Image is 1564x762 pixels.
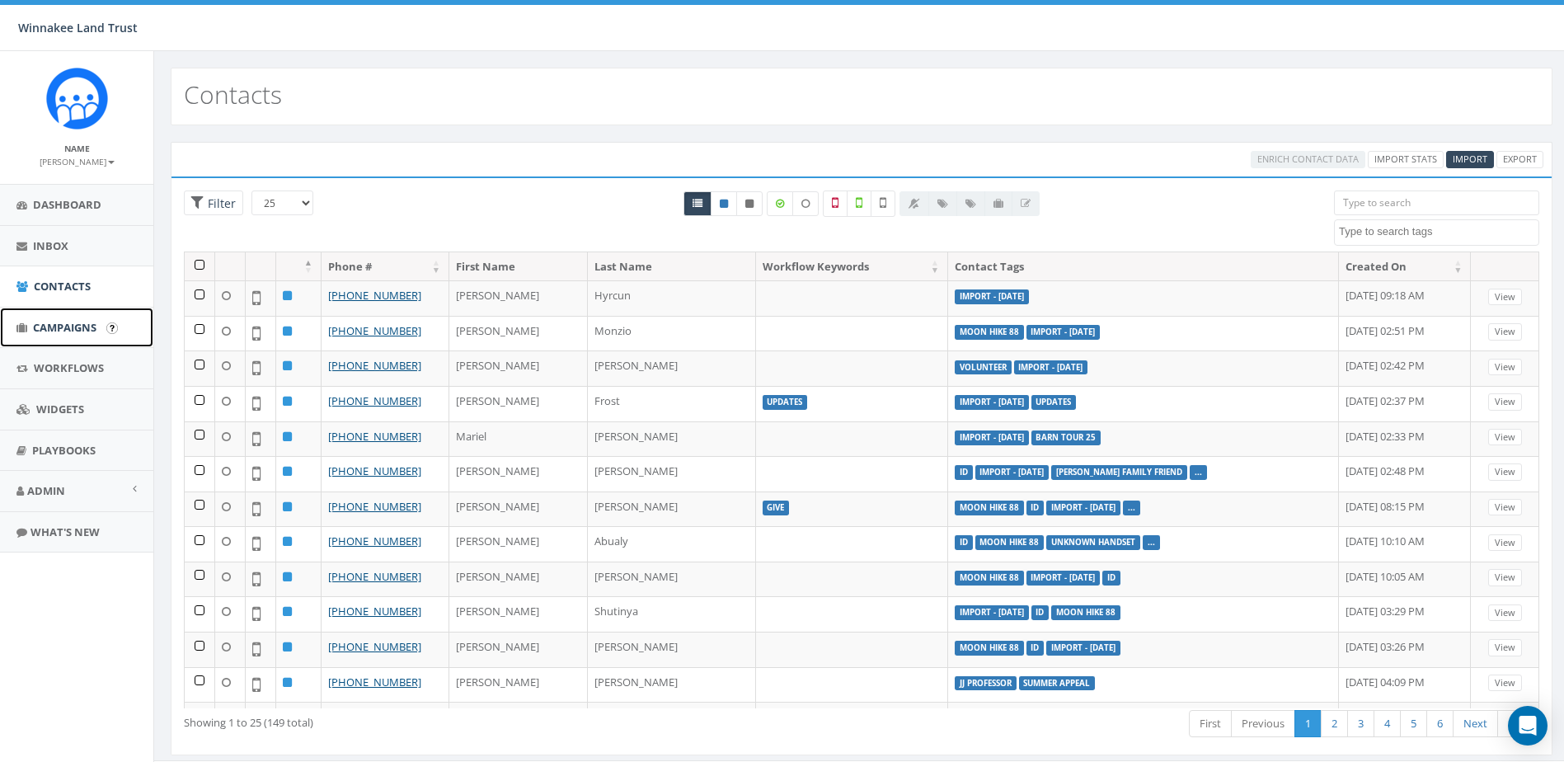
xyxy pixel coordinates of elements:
[1488,289,1522,306] a: View
[328,288,421,303] a: [PHONE_NUMBER]
[1453,153,1487,165] span: CSV files only
[1231,710,1295,737] a: Previous
[184,81,282,108] h2: Contacts
[1046,501,1120,515] label: Import - [DATE]
[955,641,1024,656] label: Moon Hike 88
[1026,501,1045,515] label: ID
[1339,562,1472,597] td: [DATE] 10:05 AM
[1339,492,1472,527] td: [DATE] 08:15 PM
[1400,710,1427,737] a: 5
[763,395,808,410] label: Updates
[1339,632,1472,667] td: [DATE] 03:26 PM
[27,483,65,498] span: Admin
[449,421,588,457] td: Mariel
[588,632,756,667] td: [PERSON_NAME]
[449,280,588,316] td: [PERSON_NAME]
[1339,596,1472,632] td: [DATE] 03:29 PM
[756,252,948,281] th: Workflow Keywords: activate to sort column ascending
[1026,325,1101,340] label: Import - [DATE]
[1446,151,1494,168] a: Import
[322,252,449,281] th: Phone #: activate to sort column ascending
[1189,710,1232,737] a: First
[1031,395,1077,410] label: Updates
[1014,360,1088,375] label: Import - [DATE]
[1368,151,1444,168] a: Import Stats
[588,350,756,386] td: [PERSON_NAME]
[449,702,588,737] td: Illiana
[1334,190,1539,215] input: Type to search
[1488,604,1522,622] a: View
[955,605,1029,620] label: Import - [DATE]
[588,562,756,597] td: [PERSON_NAME]
[449,632,588,667] td: [PERSON_NAME]
[1195,467,1202,477] a: ...
[1488,463,1522,481] a: View
[588,316,756,351] td: Monzio
[588,492,756,527] td: [PERSON_NAME]
[1026,571,1101,586] label: Import - [DATE]
[1321,710,1348,737] a: 2
[1453,710,1498,737] a: Next
[1488,534,1522,552] a: View
[1488,429,1522,446] a: View
[1347,710,1374,737] a: 3
[449,386,588,421] td: [PERSON_NAME]
[1508,706,1548,746] div: Open Intercom Messenger
[588,667,756,703] td: [PERSON_NAME]
[1102,571,1120,586] label: ID
[1031,605,1050,620] label: ID
[847,190,871,217] label: Validated
[328,675,421,689] a: [PHONE_NUMBER]
[449,350,588,386] td: [PERSON_NAME]
[955,325,1024,340] label: Moon Hike 88
[31,524,100,539] span: What's New
[955,676,1017,691] label: JJ Professor
[1051,465,1187,480] label: [PERSON_NAME] Family Friend
[1046,641,1120,656] label: Import - [DATE]
[64,143,90,154] small: Name
[1339,316,1472,351] td: [DATE] 02:51 PM
[1031,430,1101,445] label: Barn Tour 25
[955,501,1024,515] label: Moon Hike 88
[588,252,756,281] th: Last Name
[975,465,1050,480] label: Import - [DATE]
[1026,641,1045,656] label: ID
[720,199,728,209] i: This phone number is subscribed and will receive texts.
[1453,153,1487,165] span: Import
[1496,151,1543,168] a: Export
[1497,710,1539,737] a: Last
[588,456,756,492] td: [PERSON_NAME]
[1339,526,1472,562] td: [DATE] 10:10 AM
[1339,421,1472,457] td: [DATE] 02:33 PM
[18,20,138,35] span: Winnakee Land Trust
[588,280,756,316] td: Hyrcun
[588,526,756,562] td: Abualy
[328,429,421,444] a: [PHONE_NUMBER]
[1046,535,1140,550] label: unknown handset
[106,322,118,334] input: Submit
[588,702,756,737] td: van [PERSON_NAME]
[948,252,1339,281] th: Contact Tags
[588,386,756,421] td: Frost
[955,571,1024,586] label: Moon Hike 88
[1488,639,1522,656] a: View
[1339,667,1472,703] td: [DATE] 04:09 PM
[46,68,108,129] img: Rally_Corp_Icon.png
[1488,323,1522,341] a: View
[328,499,421,514] a: [PHONE_NUMBER]
[683,191,712,216] a: All contacts
[1339,350,1472,386] td: [DATE] 02:42 PM
[1128,502,1135,513] a: ...
[328,463,421,478] a: [PHONE_NUMBER]
[33,238,68,253] span: Inbox
[711,191,737,216] a: Active
[1339,702,1472,737] td: [DATE] 10:51 AM
[449,596,588,632] td: [PERSON_NAME]
[871,190,895,217] label: Not Validated
[1488,359,1522,376] a: View
[328,534,421,548] a: [PHONE_NUMBER]
[449,526,588,562] td: [PERSON_NAME]
[588,421,756,457] td: [PERSON_NAME]
[792,191,819,216] label: Data not Enriched
[184,190,243,216] span: Advance Filter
